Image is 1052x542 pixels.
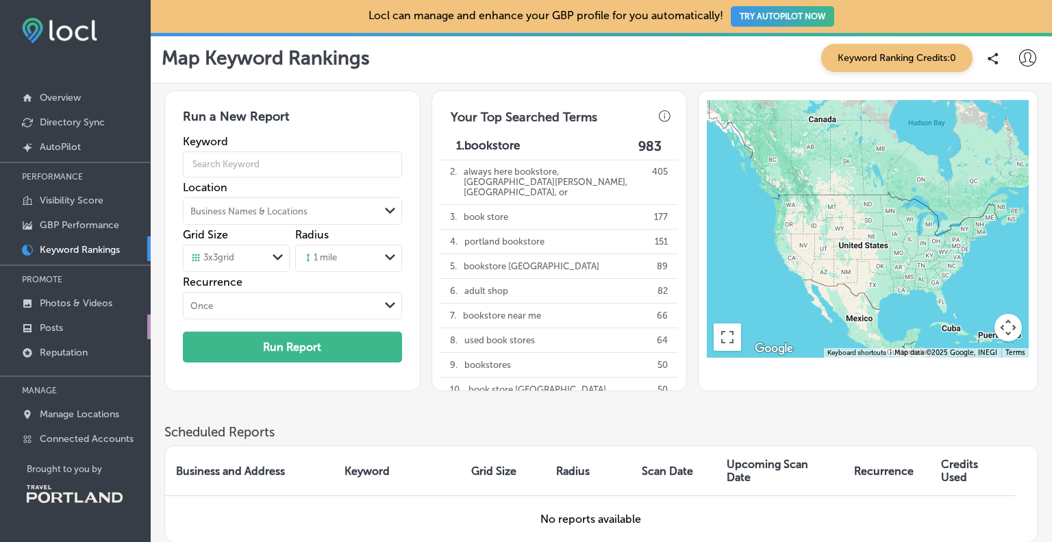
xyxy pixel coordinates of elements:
[930,446,1016,495] th: Credits Used
[468,378,606,402] p: book store [GEOGRAPHIC_DATA]
[652,160,668,204] p: 405
[40,347,88,358] p: Reputation
[450,304,456,328] p: 7 .
[40,92,81,103] p: Overview
[657,279,668,303] p: 82
[450,353,458,377] p: 9 .
[27,464,151,474] p: Brought to you by
[40,195,103,206] p: Visibility Score
[631,446,716,495] th: Scan Date
[450,328,458,352] p: 8 .
[463,304,541,328] p: bookstore near me
[843,446,930,495] th: Recurrence
[440,99,608,129] h3: Your Top Searched Terms
[894,349,997,357] span: Map data ©2025 Google, INEGI
[334,446,461,495] th: Keyword
[450,279,458,303] p: 6 .
[450,160,457,204] p: 2 .
[657,328,668,352] p: 64
[657,353,668,377] p: 50
[460,446,545,495] th: Grid Size
[183,332,403,362] button: Run Report
[164,424,1038,440] h3: Scheduled Reports
[464,353,511,377] p: bookstores
[183,109,403,135] h3: Run a New Report
[1005,349,1025,357] a: Terms (opens in new tab)
[165,495,1016,542] td: No reports available
[464,328,535,352] p: used book stores
[450,205,457,229] p: 3 .
[40,116,105,128] p: Directory Sync
[657,254,668,278] p: 89
[464,279,508,303] p: adult shop
[183,228,228,241] label: Grid Size
[714,323,741,351] button: Toggle fullscreen view
[183,181,403,194] label: Location
[40,433,134,445] p: Connected Accounts
[190,252,234,264] div: 3 x 3 grid
[456,138,520,154] p: 1. bookstore
[464,254,599,278] p: bookstore [GEOGRAPHIC_DATA]
[751,340,797,358] img: Google
[165,446,334,495] th: Business and Address
[655,230,668,254] p: 151
[22,18,97,43] img: fda3e92497d09a02dc62c9cd864e3231.png
[657,378,668,402] p: 50
[450,254,457,278] p: 5 .
[827,348,886,358] button: Keyboard shortcuts
[190,206,308,216] div: Business Names & Locations
[657,304,668,328] p: 66
[27,485,123,503] img: Travel Portland
[162,47,370,69] p: Map Keyword Rankings
[464,205,508,229] p: book store
[190,300,213,310] div: Once
[464,160,645,204] p: always here bookstore, [GEOGRAPHIC_DATA][PERSON_NAME], [GEOGRAPHIC_DATA], or
[183,145,403,184] input: Search Keyword
[295,228,329,241] label: Radius
[40,219,119,231] p: GBP Performance
[716,446,843,495] th: Upcoming Scan Date
[464,230,544,254] p: portland bookstore
[450,230,458,254] p: 4 .
[994,314,1022,341] button: Map camera controls
[638,138,662,154] label: 983
[40,408,119,420] p: Manage Locations
[40,297,112,309] p: Photos & Videos
[183,135,403,148] label: Keyword
[731,6,834,27] button: TRY AUTOPILOT NOW
[545,446,631,495] th: Radius
[40,322,63,334] p: Posts
[40,244,120,256] p: Keyword Rankings
[183,275,403,288] label: Recurrence
[303,252,337,264] div: 1 mile
[450,378,462,402] p: 10 .
[821,44,973,72] span: Keyword Ranking Credits: 0
[654,205,668,229] p: 177
[40,141,81,153] p: AutoPilot
[751,340,797,358] a: Open this area in Google Maps (opens a new window)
